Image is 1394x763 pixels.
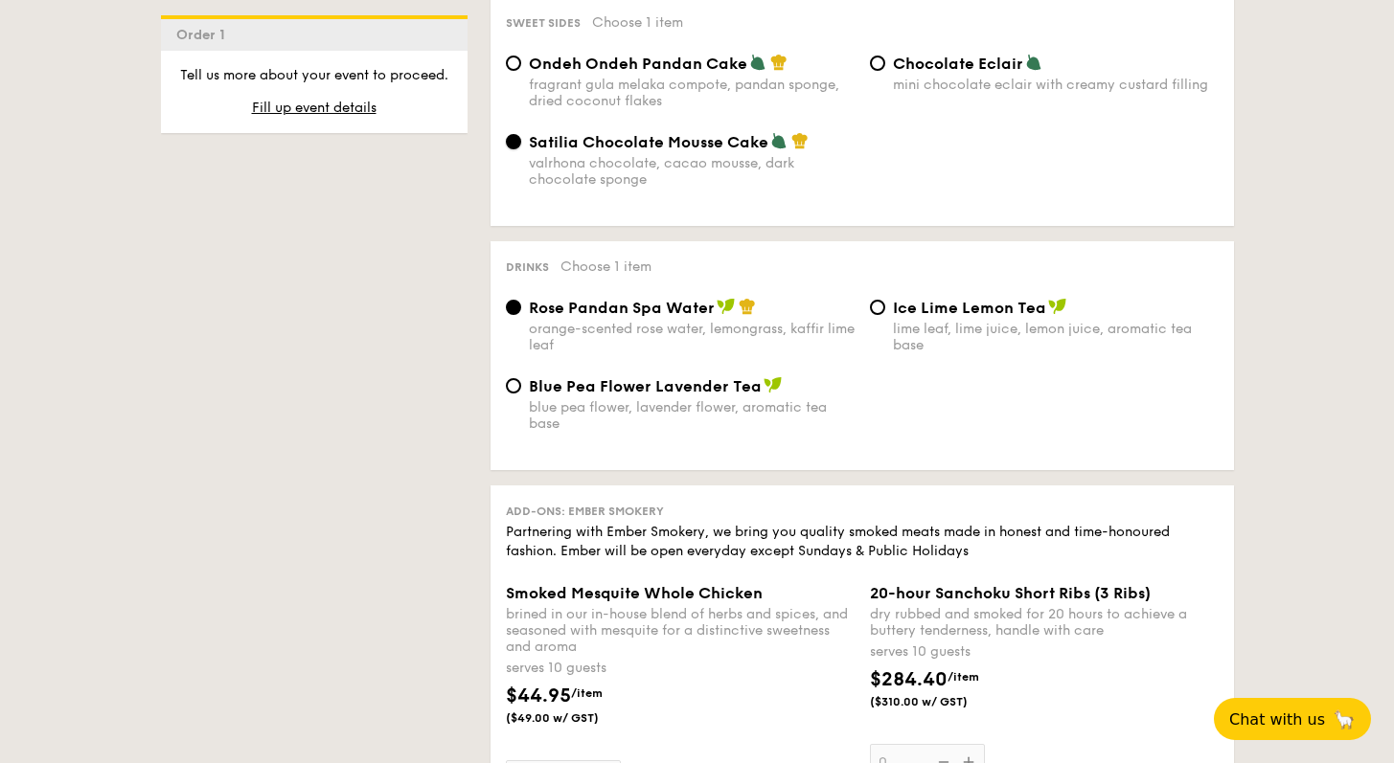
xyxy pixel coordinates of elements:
span: Chat with us [1229,710,1325,729]
span: Satilia Chocolate Mousse Cake [529,133,768,151]
span: Order 1 [176,27,233,43]
input: Chocolate Eclairmini chocolate eclair with creamy custard filling [870,56,885,71]
div: mini chocolate eclair with creamy custard filling [893,77,1219,93]
img: icon-vegetarian.fe4039eb.svg [1025,54,1042,71]
img: icon-chef-hat.a58ddaea.svg [791,132,809,149]
div: fragrant gula melaka compote, pandan sponge, dried coconut flakes [529,77,855,109]
span: /item [948,670,979,684]
p: Tell us more about your event to proceed. [176,66,452,85]
div: lime leaf, lime juice, lemon juice, aromatic tea base [893,321,1219,353]
img: icon-chef-hat.a58ddaea.svg [770,54,788,71]
div: valrhona chocolate, cacao mousse, dark chocolate sponge [529,155,855,188]
button: Chat with us🦙 [1214,698,1371,740]
img: icon-chef-hat.a58ddaea.svg [739,298,756,315]
div: serves 10 guests [870,642,1219,662]
span: Blue Pea Flower Lavender Tea [529,377,762,395]
div: blue pea flower, lavender flower, aromatic tea base [529,399,855,432]
span: $284.40 [870,668,948,691]
div: Partnering with Ember Smokery, we bring you quality smoked meats made in honest and time-honoured... [506,523,1219,561]
div: orange-scented rose water, lemongrass, kaffir lime leaf [529,321,855,353]
span: Ondeh Ondeh Pandan Cake [529,55,747,73]
span: Chocolate Eclair [893,55,1023,73]
input: Rose Pandan Spa Waterorange-scented rose water, lemongrass, kaffir lime leaf [506,300,521,315]
span: Fill up event details [252,100,377,116]
span: Smoked Mesquite Whole Chicken [506,584,763,602]
div: dry rubbed and smoked for 20 hours to achieve a buttery tenderness, handle with care [870,606,1219,639]
span: Rose Pandan Spa Water [529,299,715,317]
span: $44.95 [506,684,571,707]
img: icon-vegan.f8ff3823.svg [717,298,736,315]
div: brined in our in-house blend of herbs and spices, and seasoned with mesquite for a distinctive sw... [506,606,855,655]
span: Add-ons: Ember Smokery [506,505,664,518]
input: Ondeh Ondeh Pandan Cakefragrant gula melaka compote, pandan sponge, dried coconut flakes [506,56,521,71]
img: icon-vegan.f8ff3823.svg [764,376,783,393]
span: Ice Lime Lemon Tea [893,299,1046,317]
span: Choose 1 item [592,14,683,31]
input: Blue Pea Flower Lavender Teablue pea flower, lavender flower, aromatic tea base [506,378,521,393]
span: Drinks [506,260,549,274]
span: ($310.00 w/ GST) [870,694,1000,709]
img: icon-vegan.f8ff3823.svg [1048,298,1067,315]
span: Choose 1 item [560,258,651,275]
img: icon-vegetarian.fe4039eb.svg [749,54,766,71]
span: 20-hour Sanchoku Short Ribs (3 Ribs) [870,584,1151,602]
span: /item [571,686,603,700]
div: serves 10 guests [506,659,855,678]
input: Ice Lime Lemon Tealime leaf, lime juice, lemon juice, aromatic tea base [870,300,885,315]
img: icon-vegetarian.fe4039eb.svg [770,132,788,149]
span: Sweet sides [506,16,581,30]
input: Satilia Chocolate Mousse Cakevalrhona chocolate, cacao mousse, dark chocolate sponge [506,134,521,149]
span: ($49.00 w/ GST) [506,710,636,726]
span: 🦙 [1333,708,1356,730]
